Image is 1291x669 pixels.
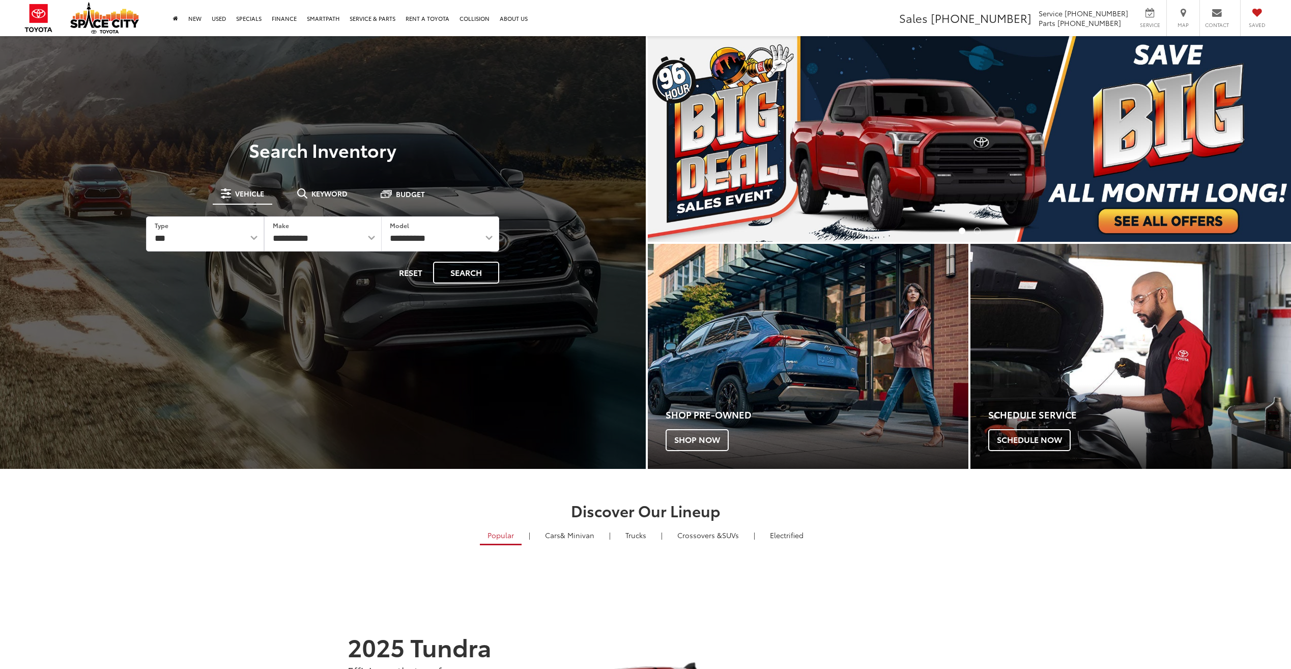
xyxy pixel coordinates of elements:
[560,530,594,540] span: & Minivan
[899,10,928,26] span: Sales
[43,140,603,160] h3: Search Inventory
[666,429,729,451] span: Shop Now
[433,262,499,284] button: Search
[1039,8,1063,18] span: Service
[762,526,811,544] a: Electrified
[526,530,533,540] li: |
[348,629,492,663] strong: 2025 Tundra
[311,190,348,197] span: Keyword
[1172,21,1194,29] span: Map
[648,244,968,468] div: Toyota
[1057,18,1121,28] span: [PHONE_NUMBER]
[1205,21,1229,29] span: Contact
[155,221,168,230] label: Type
[287,502,1005,519] h2: Discover Our Lineup
[537,526,602,544] a: Cars
[974,228,981,234] li: Go to slide number 2.
[607,530,613,540] li: |
[396,190,425,198] span: Budget
[480,526,522,545] a: Popular
[988,410,1291,420] h4: Schedule Service
[666,410,968,420] h4: Shop Pre-Owned
[1246,21,1268,29] span: Saved
[390,262,431,284] button: Reset
[677,530,722,540] span: Crossovers &
[970,244,1291,468] a: Schedule Service Schedule Now
[670,526,747,544] a: SUVs
[648,57,744,221] button: Click to view previous picture.
[1138,21,1161,29] span: Service
[959,228,965,234] li: Go to slide number 1.
[70,2,139,34] img: Space City Toyota
[931,10,1031,26] span: [PHONE_NUMBER]
[273,221,289,230] label: Make
[648,244,968,468] a: Shop Pre-Owned Shop Now
[390,221,409,230] label: Model
[658,530,665,540] li: |
[970,244,1291,468] div: Toyota
[751,530,758,540] li: |
[988,429,1071,451] span: Schedule Now
[618,526,654,544] a: Trucks
[1065,8,1128,18] span: [PHONE_NUMBER]
[1194,57,1291,221] button: Click to view next picture.
[235,190,264,197] span: Vehicle
[1039,18,1055,28] span: Parts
